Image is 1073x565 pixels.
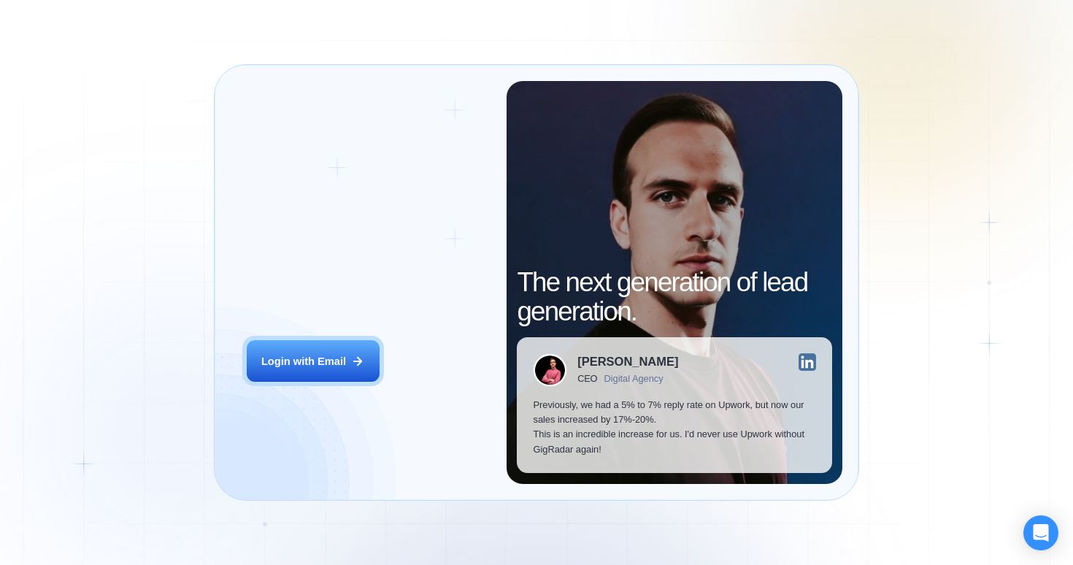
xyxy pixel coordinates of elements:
[517,268,831,327] h2: The next generation of lead generation.
[533,398,815,457] p: Previously, we had a 5% to 7% reply rate on Upwork, but now our sales increased by 17%-20%. This ...
[247,340,380,382] button: Login with Email
[1023,515,1058,550] div: Open Intercom Messenger
[261,354,346,369] div: Login with Email
[577,374,597,385] div: CEO
[577,356,678,369] div: [PERSON_NAME]
[604,374,664,385] div: Digital Agency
